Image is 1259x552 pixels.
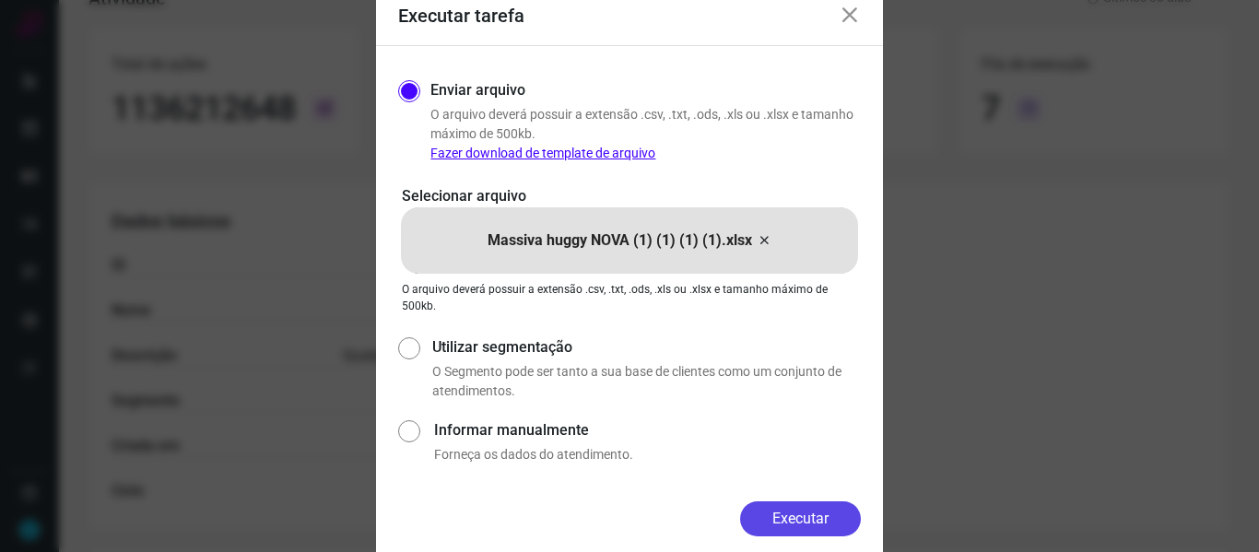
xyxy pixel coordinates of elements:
label: Informar manualmente [434,419,861,441]
p: O arquivo deverá possuir a extensão .csv, .txt, .ods, .xls ou .xlsx e tamanho máximo de 500kb. [430,105,861,163]
a: Fazer download de template de arquivo [430,146,655,160]
label: Utilizar segmentação [432,336,861,358]
label: Enviar arquivo [430,79,525,101]
p: Massiva huggy NOVA (1) (1) (1) (1).xlsx [488,229,752,252]
h3: Executar tarefa [398,5,524,27]
p: Selecionar arquivo [402,185,857,207]
button: Executar [740,501,861,536]
p: O arquivo deverá possuir a extensão .csv, .txt, .ods, .xls ou .xlsx e tamanho máximo de 500kb. [402,281,857,314]
p: O Segmento pode ser tanto a sua base de clientes como um conjunto de atendimentos. [432,362,861,401]
p: Forneça os dados do atendimento. [434,445,861,464]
